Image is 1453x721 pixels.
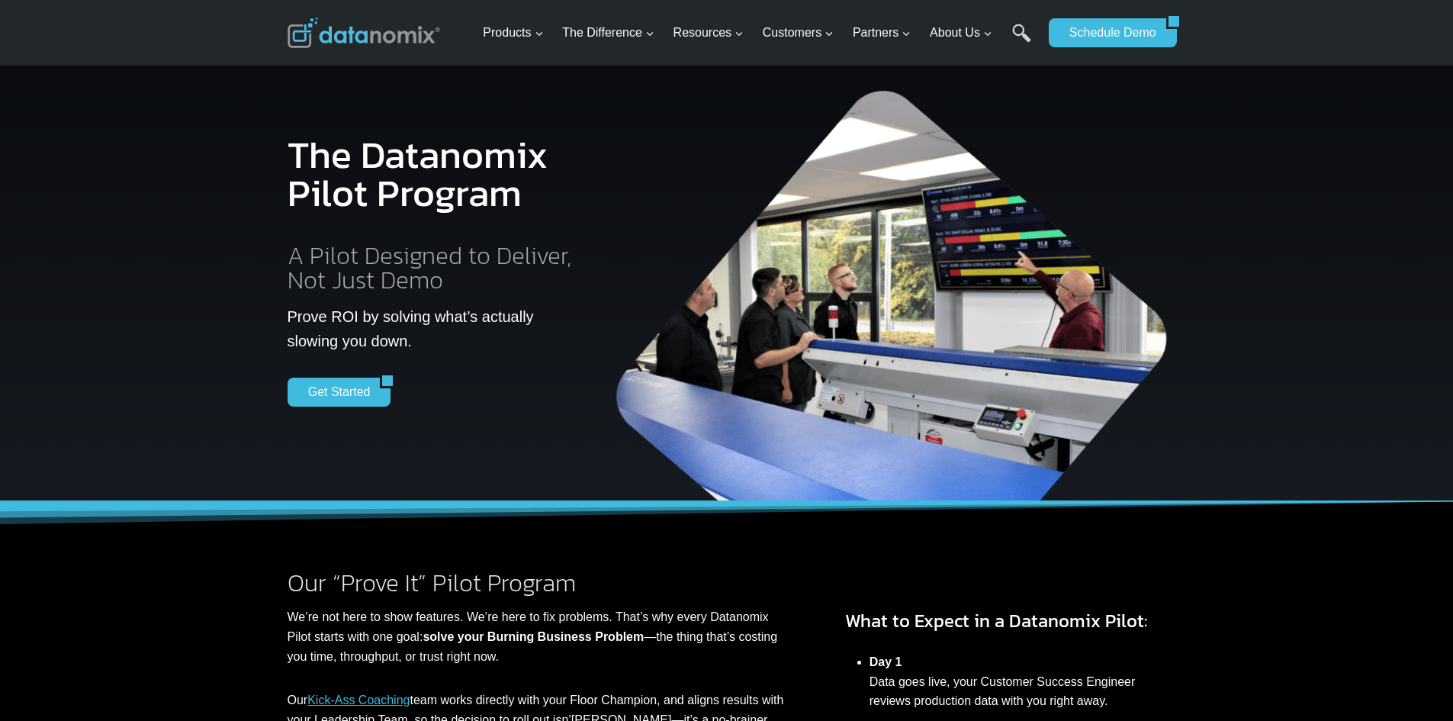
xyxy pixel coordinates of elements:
h3: What to Expect in a Datanomix Pilot: [845,607,1166,635]
h2: A Pilot Designed to Deliver, Not Just Demo [288,243,583,292]
p: We’re not here to show features. We’re here to fix problems. That’s why every Datanomix Pilot sta... [288,607,784,666]
a: Search [1012,24,1031,58]
span: Products [483,23,543,43]
span: Resources [673,23,744,43]
span: The Difference [562,23,654,43]
h1: The Datanomix Pilot Program [288,124,583,224]
strong: Day 1 [870,655,902,668]
h2: Our “Prove It” Pilot Program [288,571,784,595]
img: The Datanomix Production Monitoring Pilot Program [607,76,1179,501]
li: Data goes live, your Customer Success Engineer reviews production data with you right away. [870,644,1166,719]
nav: Primary Navigation [477,8,1041,58]
a: Kick-Ass Coaching [307,694,410,707]
a: Get Started [288,378,381,407]
span: Customers [763,23,834,43]
p: Prove ROI by solving what’s actually slowing you down. [288,304,583,353]
span: About Us [930,23,992,43]
img: Datanomix [288,18,440,48]
span: Partners [853,23,911,43]
strong: solve your Burning Business Problem [423,630,644,643]
a: Schedule Demo [1049,18,1166,47]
